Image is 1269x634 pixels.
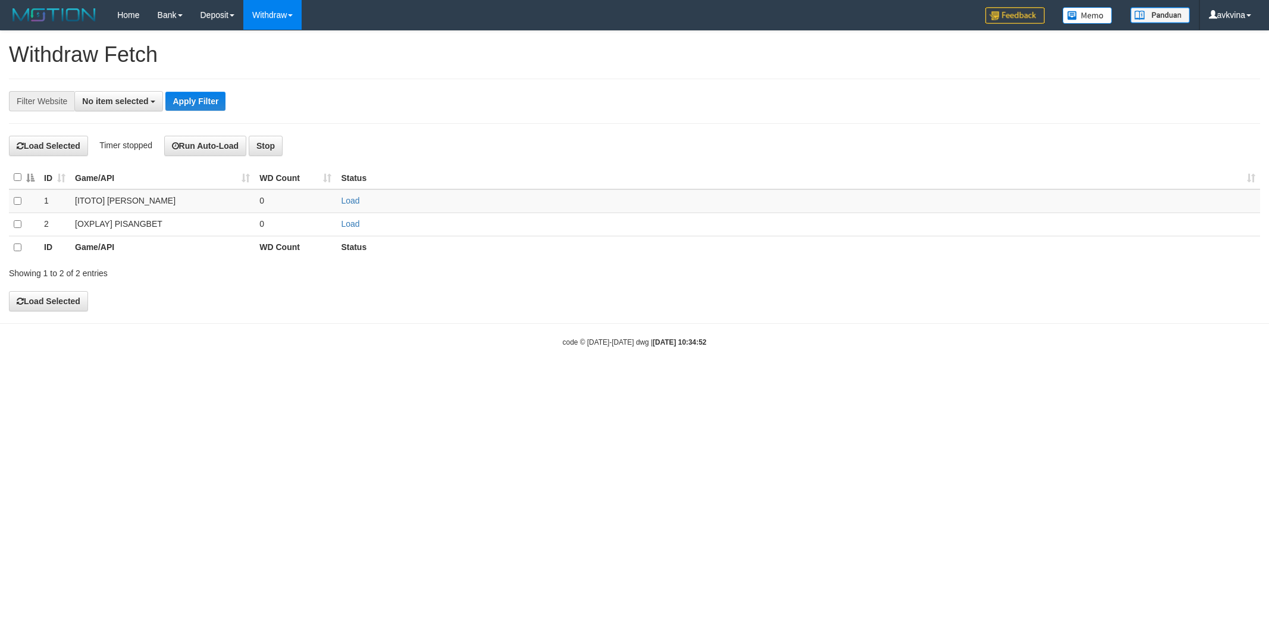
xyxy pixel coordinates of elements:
[74,91,163,111] button: No item selected
[39,236,70,259] th: ID
[563,338,707,346] small: code © [DATE]-[DATE] dwg |
[9,6,99,24] img: MOTION_logo.png
[39,213,70,236] td: 2
[255,166,336,189] th: WD Count: activate to sort column ascending
[341,219,359,229] a: Load
[70,213,255,236] td: [OXPLAY] PISANGBET
[1130,7,1190,23] img: panduan.png
[255,236,336,259] th: WD Count
[70,189,255,213] td: [ITOTO] [PERSON_NAME]
[39,189,70,213] td: 1
[70,236,255,259] th: Game/API
[9,91,74,111] div: Filter Website
[653,338,706,346] strong: [DATE] 10:34:52
[985,7,1045,24] img: Feedback.jpg
[39,166,70,189] th: ID: activate to sort column ascending
[165,92,225,111] button: Apply Filter
[259,219,264,229] span: 0
[82,96,148,106] span: No item selected
[99,140,152,150] span: Timer stopped
[9,43,1260,67] h1: Withdraw Fetch
[341,196,359,205] a: Load
[70,166,255,189] th: Game/API: activate to sort column ascending
[164,136,247,156] button: Run Auto-Load
[336,166,1260,189] th: Status: activate to sort column ascending
[336,236,1260,259] th: Status
[259,196,264,205] span: 0
[9,263,520,279] div: Showing 1 to 2 of 2 entries
[249,136,283,156] button: Stop
[9,291,88,311] button: Load Selected
[9,136,88,156] button: Load Selected
[1063,7,1113,24] img: Button%20Memo.svg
